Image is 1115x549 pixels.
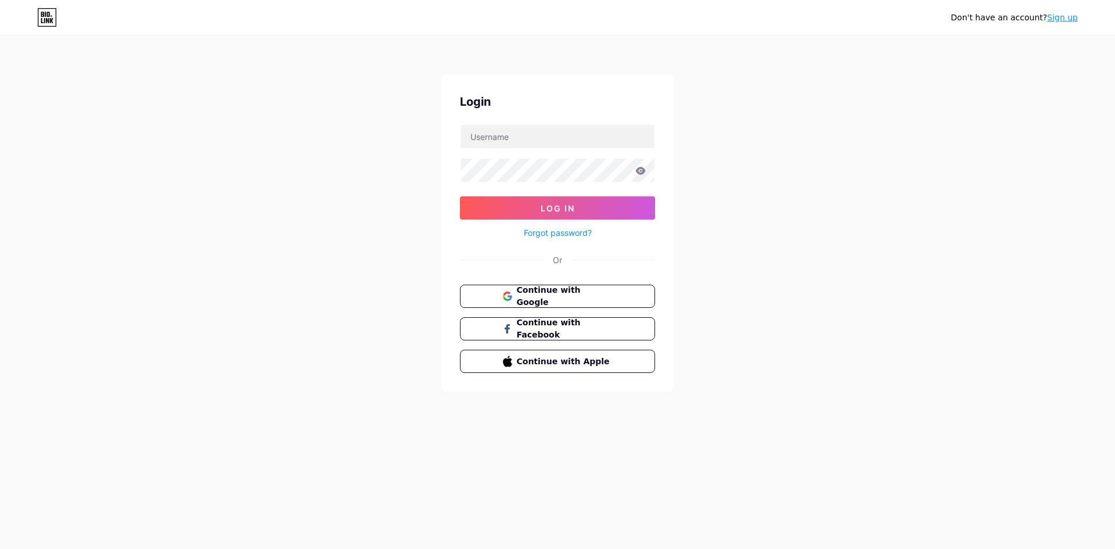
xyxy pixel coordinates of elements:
input: Username [461,125,654,148]
span: Continue with Google [517,284,613,308]
a: Forgot password? [524,227,592,239]
div: Or [553,254,562,266]
button: Continue with Facebook [460,317,655,340]
button: Continue with Apple [460,350,655,373]
button: Continue with Google [460,285,655,308]
button: Log In [460,196,655,220]
span: Log In [541,203,575,213]
span: Continue with Apple [517,356,613,368]
span: Continue with Facebook [517,317,613,341]
div: Don't have an account? [951,12,1078,24]
div: Login [460,93,655,110]
a: Sign up [1047,13,1078,22]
